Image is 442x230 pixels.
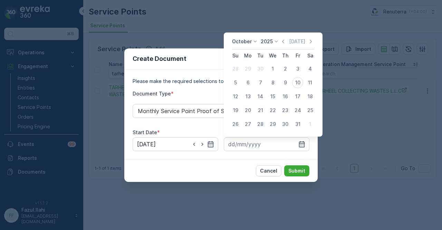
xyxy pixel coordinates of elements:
div: 20 [242,105,253,116]
th: Wednesday [267,49,279,62]
div: 9 [280,77,291,88]
div: 28 [230,63,241,74]
button: Submit [284,165,309,176]
th: Monday [242,49,254,62]
div: 27 [242,119,253,130]
button: Cancel [256,165,281,176]
div: 4 [305,63,316,74]
div: 14 [255,91,266,102]
div: 23 [280,105,291,116]
div: 6 [242,77,253,88]
div: 2 [280,63,291,74]
p: 2025 [261,38,273,45]
div: 1 [267,63,278,74]
label: Document Type [133,91,171,96]
div: 8 [267,77,278,88]
th: Thursday [279,49,291,62]
div: 24 [292,105,303,116]
div: 13 [242,91,253,102]
div: 30 [280,119,291,130]
p: October [232,38,252,45]
div: 19 [230,105,241,116]
div: 7 [255,77,266,88]
div: 16 [280,91,291,102]
th: Friday [291,49,304,62]
label: Start Date [133,129,157,135]
div: 29 [242,63,253,74]
div: 12 [230,91,241,102]
div: 21 [255,105,266,116]
div: 25 [305,105,316,116]
div: 3 [292,63,303,74]
p: Cancel [260,167,277,174]
div: 29 [267,119,278,130]
p: Submit [288,167,305,174]
div: 15 [267,91,278,102]
th: Sunday [229,49,242,62]
div: 31 [292,119,303,130]
div: 1 [305,119,316,130]
div: 30 [255,63,266,74]
th: Saturday [304,49,316,62]
p: Create Document [133,54,186,64]
th: Tuesday [254,49,267,62]
input: dd/mm/yyyy [133,137,218,151]
div: 26 [230,119,241,130]
div: 10 [292,77,303,88]
p: [DATE] [289,38,305,45]
p: Please make the required selections to create your document. [133,78,309,85]
div: 22 [267,105,278,116]
div: 28 [255,119,266,130]
div: 5 [230,77,241,88]
div: 17 [292,91,303,102]
div: 11 [305,77,316,88]
div: 18 [305,91,316,102]
input: dd/mm/yyyy [224,137,309,151]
